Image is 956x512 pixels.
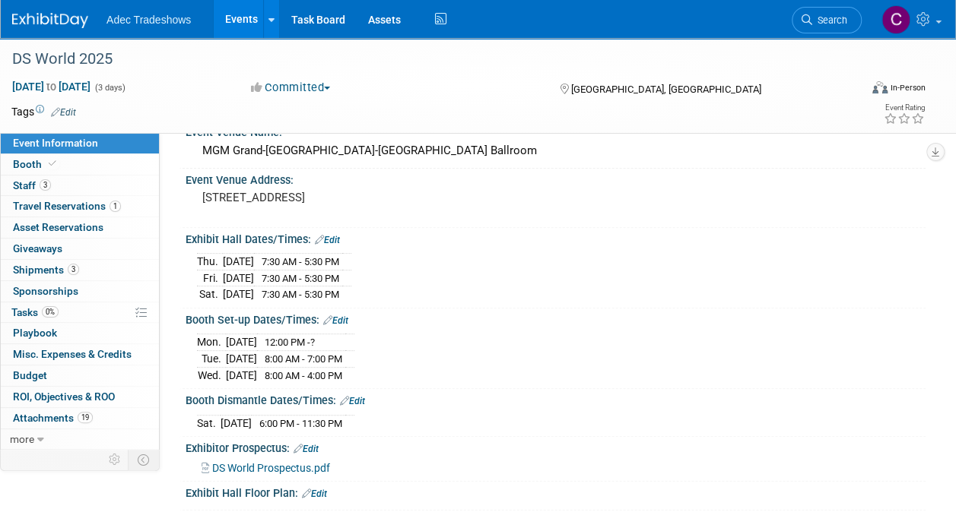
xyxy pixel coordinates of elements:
a: Asset Reservations [1,217,159,238]
span: 7:30 AM - 5:30 PM [262,289,339,300]
button: Committed [246,80,336,96]
a: Edit [294,444,319,454]
div: MGM Grand-[GEOGRAPHIC_DATA]-[GEOGRAPHIC_DATA] Ballroom [197,139,914,163]
a: Search [792,7,862,33]
div: Event Rating [884,104,925,112]
a: Edit [323,315,348,326]
a: Sponsorships [1,281,159,302]
div: Exhibit Hall Floor Plan: [186,482,926,501]
div: Exhibit Hall Dates/Times: [186,228,926,248]
span: more [10,433,34,445]
td: Fri. [197,270,223,286]
a: Staff3 [1,175,159,196]
td: [DATE] [223,286,254,302]
span: Giveaways [13,242,62,254]
span: Event Information [13,137,98,149]
span: 8:00 AM - 7:00 PM [265,353,342,365]
a: Edit [51,107,76,118]
span: 19 [78,412,93,423]
pre: [STREET_ADDRESS] [202,191,477,204]
td: Tags [11,104,76,119]
td: Mon. [197,334,226,351]
a: Booth [1,154,159,175]
a: Misc. Expenses & Credits [1,344,159,365]
span: Asset Reservations [13,221,103,233]
a: DS World Prospectus.pdf [202,462,330,474]
a: Event Information [1,133,159,153]
span: Booth [13,158,59,170]
td: Personalize Event Tab Strip [102,450,129,469]
a: Edit [315,235,340,245]
td: [DATE] [226,351,257,368]
a: Travel Reservations1 [1,196,159,216]
a: ROI, Objectives & ROO [1,387,159,407]
a: more [1,429,159,450]
a: Tasks0% [1,302,159,323]
td: Tue. [197,351,226,368]
img: ExhibitDay [12,13,88,28]
div: Event Format [792,79,926,102]
div: In-Person [890,82,926,93]
td: Toggle Event Tabs [129,450,160,469]
td: [DATE] [221,415,252,431]
i: Booth reservation complete [49,160,56,168]
span: Playbook [13,327,57,339]
img: Format-Inperson.png [872,81,888,93]
span: 1 [110,201,121,212]
td: [DATE] [223,270,254,286]
a: Budget [1,365,159,386]
span: [GEOGRAPHIC_DATA], [GEOGRAPHIC_DATA] [571,84,761,95]
span: 7:30 AM - 5:30 PM [262,256,339,267]
a: Giveaways [1,239,159,259]
span: 6:00 PM - 11:30 PM [259,418,342,429]
td: Sat. [197,415,221,431]
a: Attachments19 [1,408,159,428]
span: ROI, Objectives & ROO [13,390,115,403]
span: 7:30 AM - 5:30 PM [262,273,339,284]
span: Misc. Expenses & Credits [13,348,132,360]
span: Travel Reservations [13,200,121,212]
span: 8:00 AM - 4:00 PM [265,370,342,381]
a: Shipments3 [1,260,159,280]
div: Exhibitor Prospectus: [186,437,926,457]
span: Shipments [13,264,79,276]
span: (3 days) [94,83,125,93]
span: [DATE] [DATE] [11,80,91,93]
img: Carol Schmidlin [881,5,910,34]
div: DS World 2025 [7,46,847,73]
span: Attachments [13,412,93,424]
span: Search [812,14,847,26]
span: Staff [13,179,51,191]
a: Playbook [1,323,159,343]
a: Edit [340,396,365,406]
td: [DATE] [223,254,254,270]
span: to [44,81,59,93]
span: 12:00 PM - [265,337,315,348]
td: [DATE] [226,367,257,383]
span: Sponsorships [13,285,78,297]
td: Wed. [197,367,226,383]
span: Tasks [11,306,59,318]
span: 3 [68,264,79,275]
span: Budget [13,369,47,381]
span: Adec Tradeshows [106,14,191,26]
div: Booth Set-up Dates/Times: [186,308,926,328]
span: 0% [42,306,59,318]
span: DS World Prospectus.pdf [212,462,330,474]
td: [DATE] [226,334,257,351]
div: Event Venue Address: [186,169,926,188]
div: Booth Dismantle Dates/Times: [186,389,926,409]
td: Sat. [197,286,223,302]
span: 3 [40,179,51,191]
a: Edit [302,488,327,499]
td: Thu. [197,254,223,270]
span: ? [310,337,315,348]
